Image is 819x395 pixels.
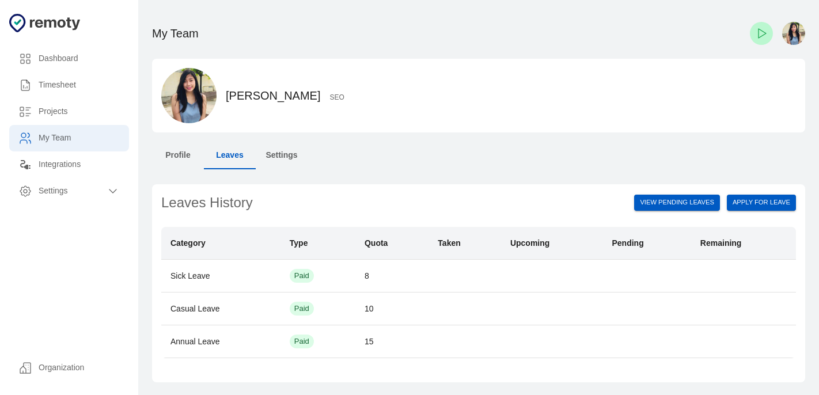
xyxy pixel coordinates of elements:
h6: Integrations [39,158,120,171]
th: Category [161,227,280,260]
div: Team Tabs [152,142,805,169]
th: Upcoming [501,227,603,260]
span: SEO [320,93,344,101]
h6: My Team [39,132,120,145]
img: 4013411798177_2808bb84879d729898de_512.jpg [161,68,217,123]
div: Integrations [9,151,129,178]
h6: Dashboard [39,52,120,65]
th: Type [280,227,355,260]
h1: My Team [152,24,199,43]
div: Settings [9,178,129,204]
th: Taken [429,227,501,260]
h6: Leaves [216,149,243,162]
span: Paid [290,271,314,282]
th: Remaining [691,227,796,260]
h2: Leaves History [161,193,585,212]
h6: Projects [39,105,120,118]
a: Casual Leave [170,304,220,313]
div: Timesheet [9,72,129,98]
h6: Timesheet [39,79,120,92]
td: 8 [355,260,429,293]
div: Organization [9,355,129,381]
th: Quota [355,227,429,260]
td: 15 [355,325,429,358]
span: Paid [290,336,314,347]
th: Pending [603,227,691,260]
div: Dashboard [9,45,129,72]
span: Paid [290,303,314,314]
button: Rochelle Serapion [778,17,805,50]
div: Projects [9,98,129,125]
td: 10 [355,293,429,325]
button: Apply for leave [727,195,796,211]
h6: Organization [39,362,120,374]
table: leaves-table [161,227,796,358]
a: Annual Leave [170,337,220,346]
button: View Pending Leaves [634,195,719,211]
h6: Settings [266,149,297,162]
div: My Team [9,125,129,151]
p: [PERSON_NAME] [226,86,344,105]
a: Sick Leave [170,271,210,280]
img: Rochelle Serapion [782,22,805,45]
h6: Profile [165,149,191,162]
h6: Settings [39,185,106,197]
button: Check-in [750,22,773,45]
